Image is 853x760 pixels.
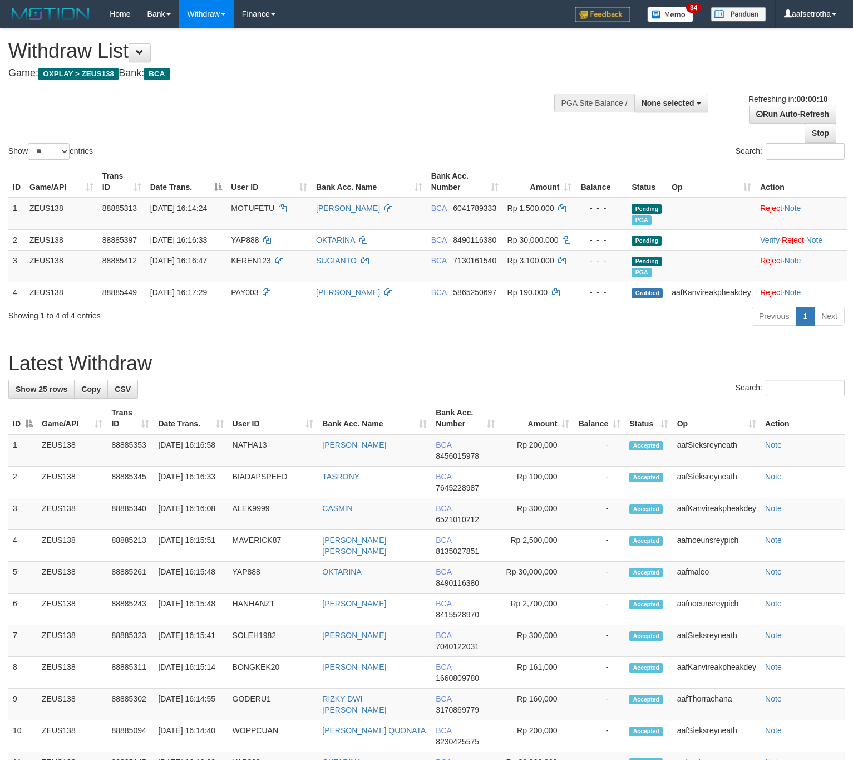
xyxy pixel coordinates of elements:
[150,288,207,297] span: [DATE] 16:17:29
[499,498,574,530] td: Rp 300,000
[28,143,70,160] select: Showentries
[107,498,154,530] td: 88885340
[634,94,708,112] button: None selected
[632,288,663,298] span: Grabbed
[574,434,625,467] td: -
[629,663,663,673] span: Accepted
[499,562,574,594] td: Rp 30,000,000
[322,567,362,576] a: OKTARINA
[756,166,847,198] th: Action
[760,236,780,244] a: Verify
[154,403,228,434] th: Date Trans.: activate to sort column ascending
[231,256,271,265] span: KEREN123
[154,562,228,594] td: [DATE] 16:15:48
[761,403,845,434] th: Action
[765,472,782,481] a: Note
[226,166,312,198] th: User ID: activate to sort column ascending
[436,599,451,608] span: BCA
[765,694,782,703] a: Note
[629,695,663,704] span: Accepted
[499,467,574,498] td: Rp 100,000
[576,166,627,198] th: Balance
[507,256,554,265] span: Rp 3.100.000
[806,236,823,244] a: Note
[154,498,228,530] td: [DATE] 16:16:08
[16,385,67,394] span: Show 25 rows
[625,403,672,434] th: Status: activate to sort column ascending
[647,7,694,22] img: Button%20Memo.svg
[25,166,98,198] th: Game/API: activate to sort column ascending
[760,256,782,265] a: Reject
[436,472,451,481] span: BCA
[667,166,756,198] th: Op: activate to sort column ascending
[749,105,836,124] a: Run Auto-Refresh
[632,257,662,266] span: Pending
[711,7,766,22] img: panduan.png
[629,504,663,514] span: Accepted
[8,594,37,625] td: 6
[748,95,827,104] span: Refreshing in:
[436,578,479,587] span: Copy 8490116380 to clipboard
[436,694,451,703] span: BCA
[8,657,37,689] td: 8
[632,268,651,277] span: Marked by aafnoeunsreypich
[499,625,574,657] td: Rp 300,000
[765,504,782,513] a: Note
[37,467,107,498] td: ZEUS138
[427,166,503,198] th: Bank Acc. Number: activate to sort column ascending
[98,166,146,198] th: Trans ID: activate to sort column ascending
[37,562,107,594] td: ZEUS138
[228,562,318,594] td: YAP888
[316,288,380,297] a: [PERSON_NAME]
[316,236,355,244] a: OKTARINA
[673,625,761,657] td: aafSieksreyneath
[499,434,574,467] td: Rp 200,000
[37,403,107,434] th: Game/API: activate to sort column ascending
[8,352,845,375] h1: Latest Withdraw
[38,68,119,80] span: OXPLAY > ZEUS138
[782,236,804,244] a: Reject
[436,610,479,619] span: Copy 8415528970 to clipboard
[580,234,623,246] div: - - -
[574,530,625,562] td: -
[228,498,318,530] td: ALEK9999
[436,726,451,735] span: BCA
[627,166,667,198] th: Status
[574,689,625,720] td: -
[322,536,386,556] a: [PERSON_NAME] [PERSON_NAME]
[765,663,782,671] a: Note
[8,720,37,752] td: 10
[431,204,447,213] span: BCA
[154,594,228,625] td: [DATE] 16:15:48
[574,594,625,625] td: -
[107,434,154,467] td: 88885353
[785,256,801,265] a: Note
[107,657,154,689] td: 88885311
[102,204,137,213] span: 88885313
[431,256,447,265] span: BCA
[436,674,479,683] span: Copy 1660809780 to clipboard
[228,467,318,498] td: BIADAPSPEED
[736,380,845,396] label: Search:
[760,204,782,213] a: Reject
[8,498,37,530] td: 3
[228,657,318,689] td: BONGKEK20
[765,631,782,640] a: Note
[37,498,107,530] td: ZEUS138
[102,256,137,265] span: 88885412
[766,143,845,160] input: Search:
[629,568,663,577] span: Accepted
[499,689,574,720] td: Rp 160,000
[436,547,479,556] span: Copy 8135027851 to clipboard
[436,536,451,545] span: BCA
[765,536,782,545] a: Note
[8,467,37,498] td: 2
[765,440,782,449] a: Note
[436,705,479,714] span: Copy 3170869779 to clipboard
[436,440,451,449] span: BCA
[37,625,107,657] td: ZEUS138
[436,737,479,746] span: Copy 8230425575 to clipboard
[574,720,625,752] td: -
[154,720,228,752] td: [DATE] 16:14:40
[574,625,625,657] td: -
